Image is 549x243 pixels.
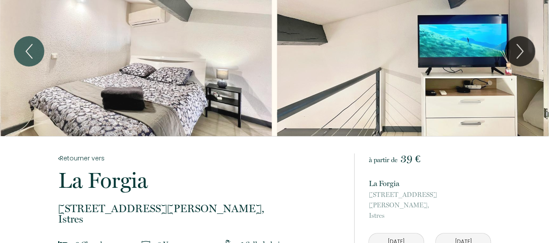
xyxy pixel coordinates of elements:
span: à partir de [368,156,397,164]
p: La Forgia [368,177,491,190]
p: Istres [58,203,343,224]
a: Retourner vers [58,153,343,163]
span: 39 € [400,153,420,165]
p: Istres [368,190,491,221]
button: Next [505,36,535,67]
p: La Forgia [58,170,343,191]
span: [STREET_ADDRESS][PERSON_NAME], [58,203,343,214]
span: [STREET_ADDRESS][PERSON_NAME], [368,190,491,210]
button: Previous [14,36,44,67]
